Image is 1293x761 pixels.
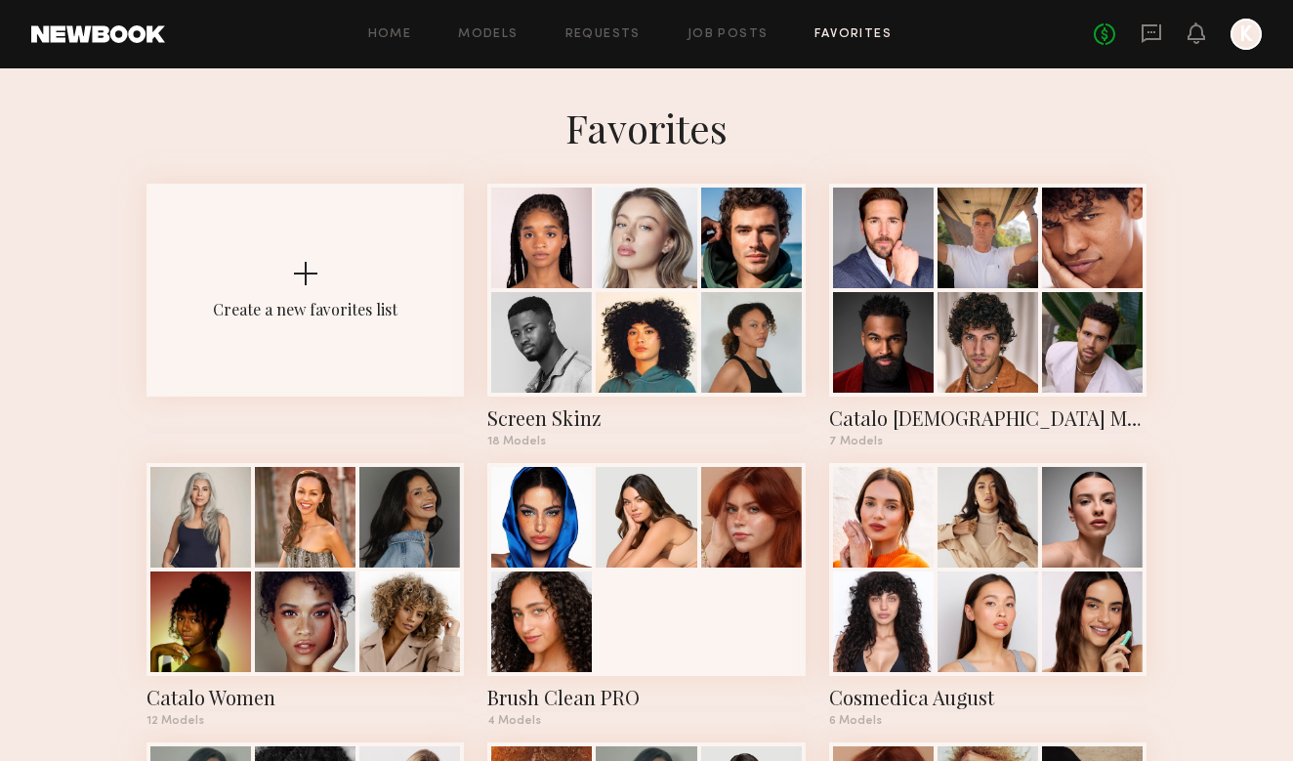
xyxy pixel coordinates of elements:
div: Catalo Women [146,684,464,711]
a: Brush Clean PRO4 Models [487,463,805,727]
a: Home [368,28,412,41]
a: Screen Skinz18 Models [487,184,805,447]
button: Create a new favorites list [146,184,464,463]
div: 18 Models [487,436,805,447]
a: Requests [565,28,641,41]
div: 6 Models [829,715,1147,727]
div: 7 Models [829,436,1147,447]
a: Models [458,28,518,41]
div: Brush Clean PRO [487,684,805,711]
a: Cosmedica August6 Models [829,463,1147,727]
div: Create a new favorites list [213,299,397,319]
div: Cosmedica August [829,684,1147,711]
div: 12 Models [146,715,464,727]
a: Favorites [814,28,892,41]
a: Catalo [DEMOGRAPHIC_DATA] Models7 Models [829,184,1147,447]
div: Screen Skinz [487,404,805,432]
div: 4 Models [487,715,805,727]
a: K [1230,19,1262,50]
a: Job Posts [688,28,769,41]
a: Catalo Women12 Models [146,463,464,727]
div: Catalo Male Models [829,404,1147,432]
